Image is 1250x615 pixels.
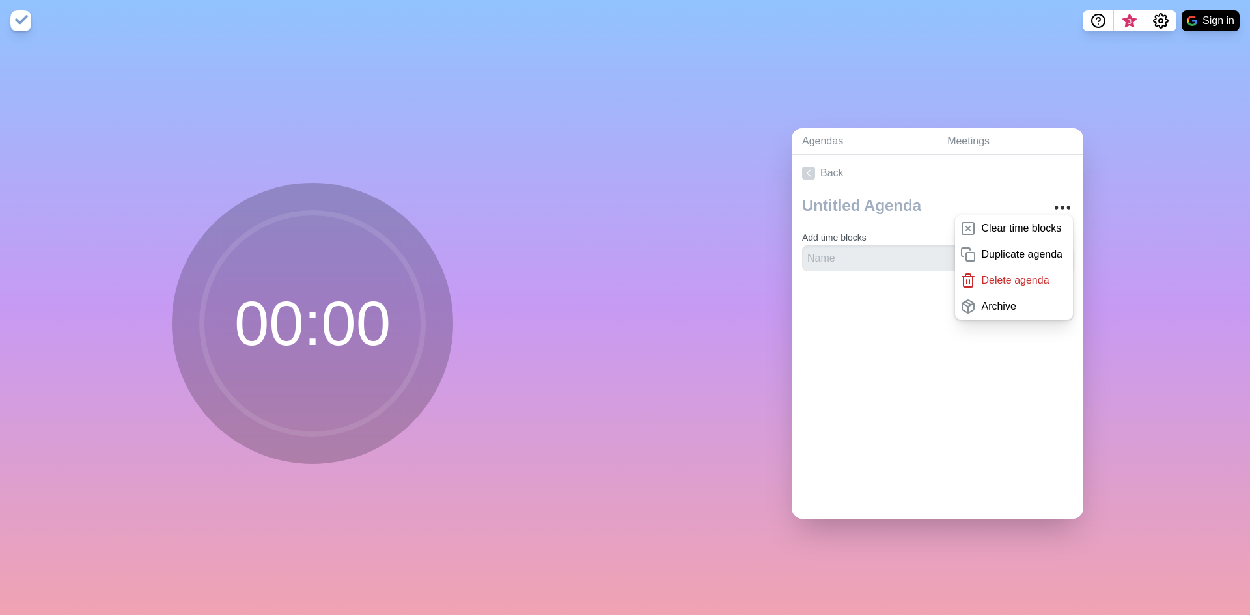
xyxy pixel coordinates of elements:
img: google logo [1187,16,1197,26]
label: Add time blocks [802,232,867,243]
input: Name [802,245,1000,271]
button: Help [1083,10,1114,31]
button: Sign in [1182,10,1240,31]
button: More [1049,195,1076,221]
button: Settings [1145,10,1176,31]
p: Duplicate agenda [981,247,1062,262]
a: Agendas [792,128,937,155]
button: What’s new [1114,10,1145,31]
p: Archive [981,299,1016,314]
img: timeblocks logo [10,10,31,31]
span: 3 [1124,16,1135,27]
a: Back [792,155,1083,191]
a: Meetings [937,128,1083,155]
p: Clear time blocks [981,221,1061,236]
p: Delete agenda [981,273,1049,288]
